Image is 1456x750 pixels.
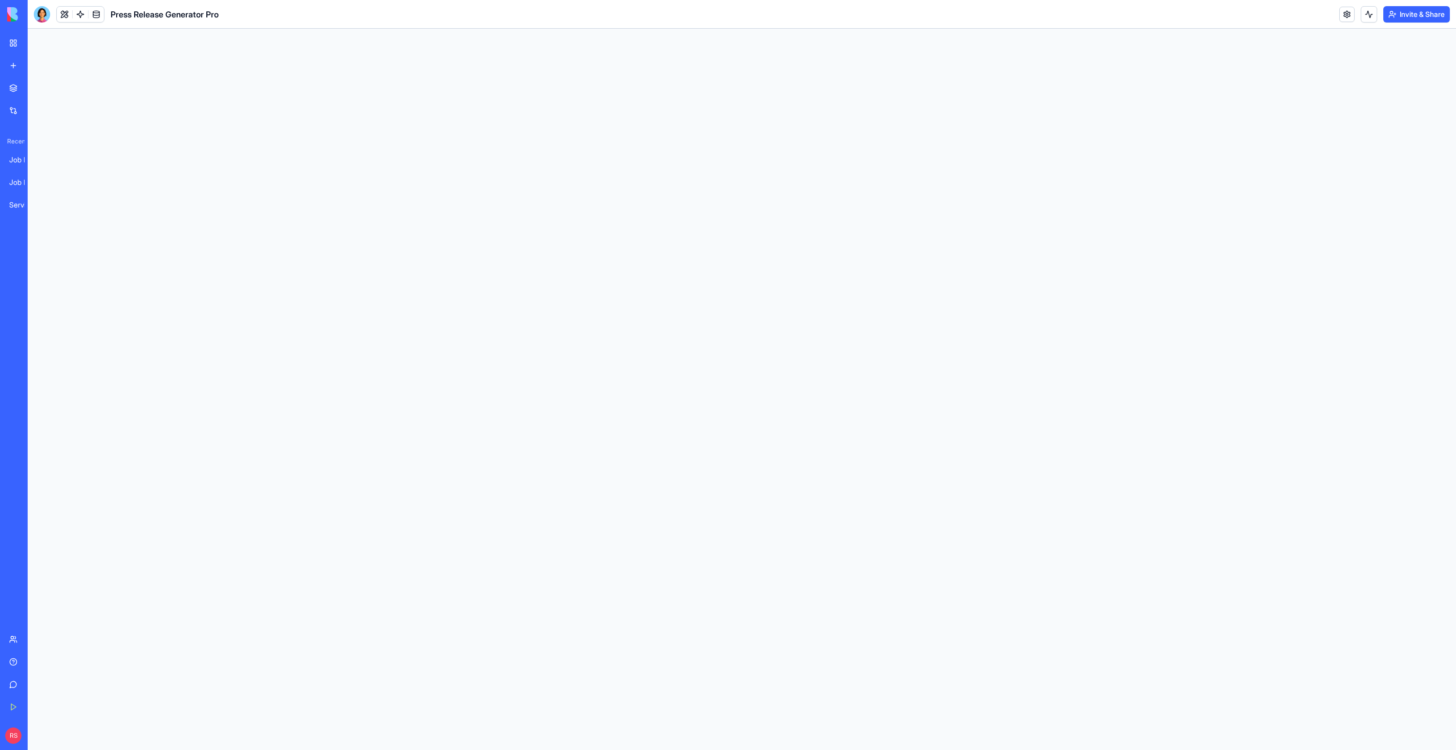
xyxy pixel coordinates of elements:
span: Recent [3,137,25,145]
span: Press Release Generator Pro [111,8,219,20]
a: Job Board Manager [3,150,44,170]
div: Job Board Manager [9,155,38,165]
div: ServiceDesk Pro [9,200,38,210]
img: logo [7,7,71,22]
span: RS [5,727,22,744]
button: Invite & Share [1383,6,1450,23]
div: Job Board Manager [9,177,38,187]
a: ServiceDesk Pro [3,195,44,215]
a: Job Board Manager [3,172,44,193]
